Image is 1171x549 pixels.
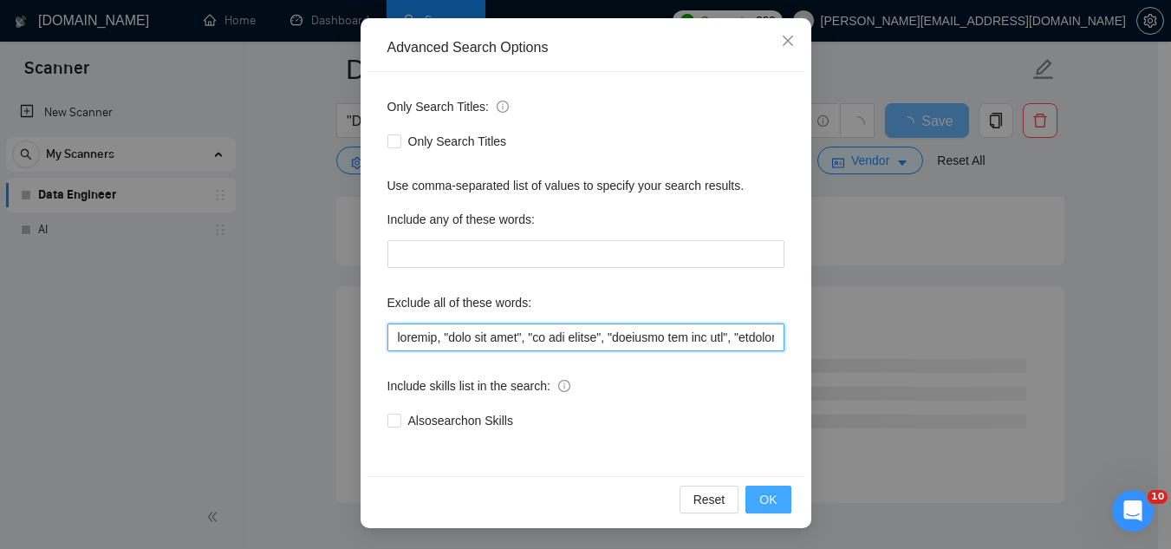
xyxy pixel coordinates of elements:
span: Reset [693,490,725,509]
label: Exclude all of these words: [387,289,532,317]
span: 10 [1148,490,1168,504]
span: Also search on Skills [401,411,520,430]
span: info-circle [558,380,570,392]
div: Advanced Search Options [387,38,784,57]
button: Close [764,18,811,65]
span: OK [759,490,777,509]
span: Only Search Titles: [387,97,509,116]
div: Use comma-separated list of values to specify your search results. [387,176,784,195]
button: OK [745,486,790,513]
span: Include skills list in the search: [387,376,570,395]
span: Only Search Titles [401,132,514,151]
button: Reset [680,486,739,513]
iframe: Intercom live chat [1112,490,1154,532]
label: Include any of these words: [387,206,535,233]
span: info-circle [497,101,509,113]
span: close [781,34,795,48]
